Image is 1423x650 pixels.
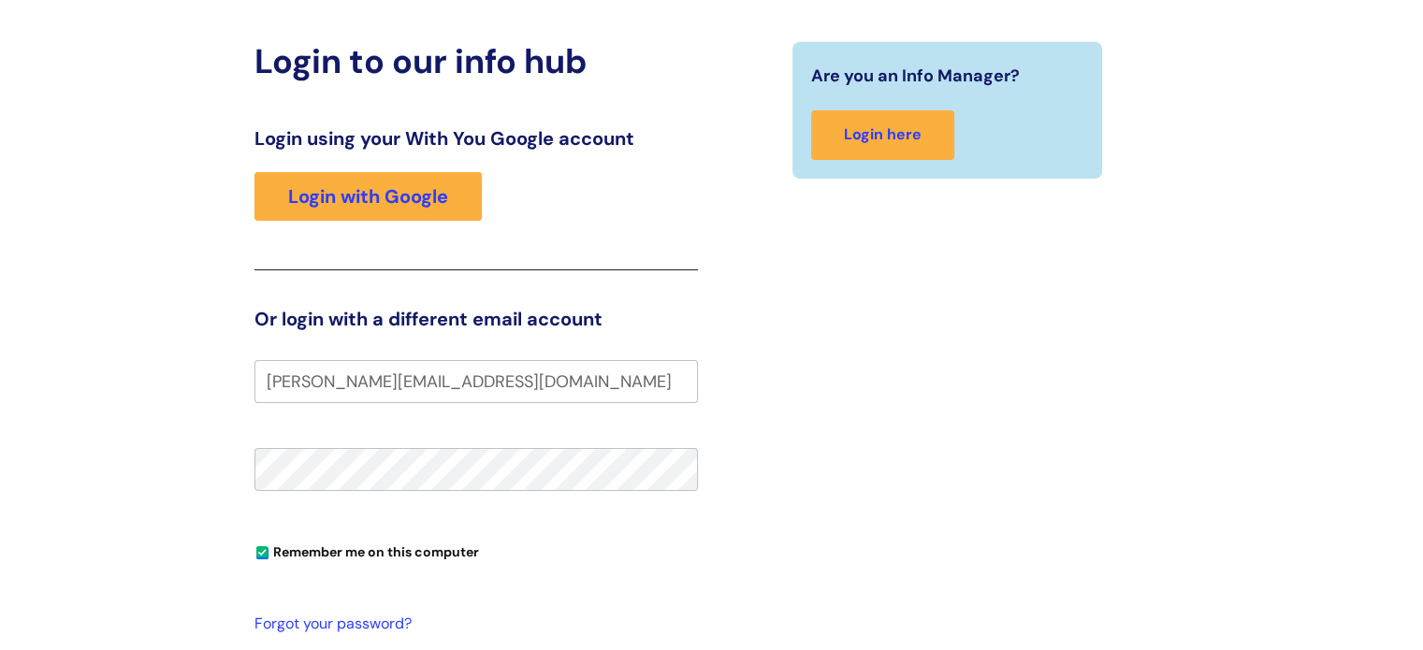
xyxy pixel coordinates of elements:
a: Login with Google [254,172,482,221]
div: You can uncheck this option if you're logging in from a shared device [254,536,698,566]
input: Remember me on this computer [256,547,269,559]
h2: Login to our info hub [254,41,698,81]
a: Forgot your password? [254,611,689,638]
h3: Or login with a different email account [254,308,698,330]
input: Your e-mail address [254,360,698,403]
span: Are you an Info Manager? [811,61,1020,91]
a: Login here [811,110,954,160]
h3: Login using your With You Google account [254,127,698,150]
label: Remember me on this computer [254,540,479,560]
